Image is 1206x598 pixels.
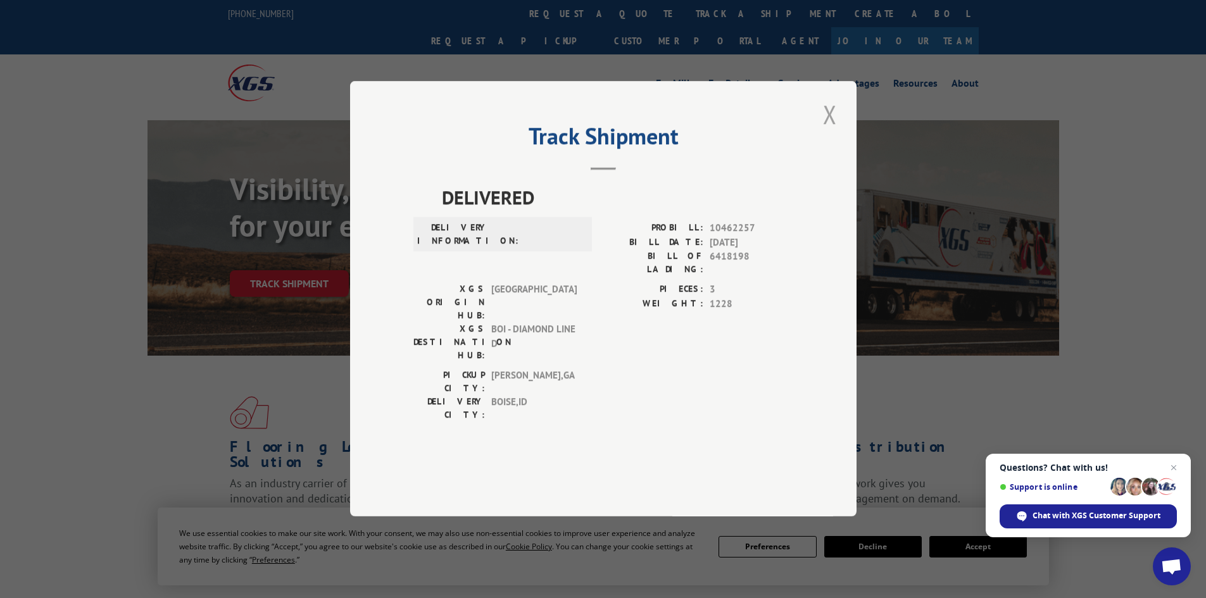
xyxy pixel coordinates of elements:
[491,283,577,323] span: [GEOGRAPHIC_DATA]
[413,127,793,151] h2: Track Shipment
[710,250,793,277] span: 6418198
[603,221,703,236] label: PROBILL:
[710,235,793,250] span: [DATE]
[417,221,489,248] label: DELIVERY INFORMATION:
[413,283,485,323] label: XGS ORIGIN HUB:
[491,323,577,363] span: BOI - DIAMOND LINE D
[710,283,793,297] span: 3
[1033,510,1160,521] span: Chat with XGS Customer Support
[1000,482,1106,492] span: Support is online
[710,221,793,236] span: 10462257
[413,369,485,396] label: PICKUP CITY:
[491,369,577,396] span: [PERSON_NAME] , GA
[603,250,703,277] label: BILL OF LADING:
[1000,463,1177,473] span: Questions? Chat with us!
[1000,504,1177,528] span: Chat with XGS Customer Support
[442,184,793,212] span: DELIVERED
[603,283,703,297] label: PIECES:
[491,396,577,422] span: BOISE , ID
[819,97,841,132] button: Close modal
[413,323,485,363] label: XGS DESTINATION HUB:
[1153,547,1191,585] a: Open chat
[603,297,703,311] label: WEIGHT:
[603,235,703,250] label: BILL DATE:
[710,297,793,311] span: 1228
[413,396,485,422] label: DELIVERY CITY:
